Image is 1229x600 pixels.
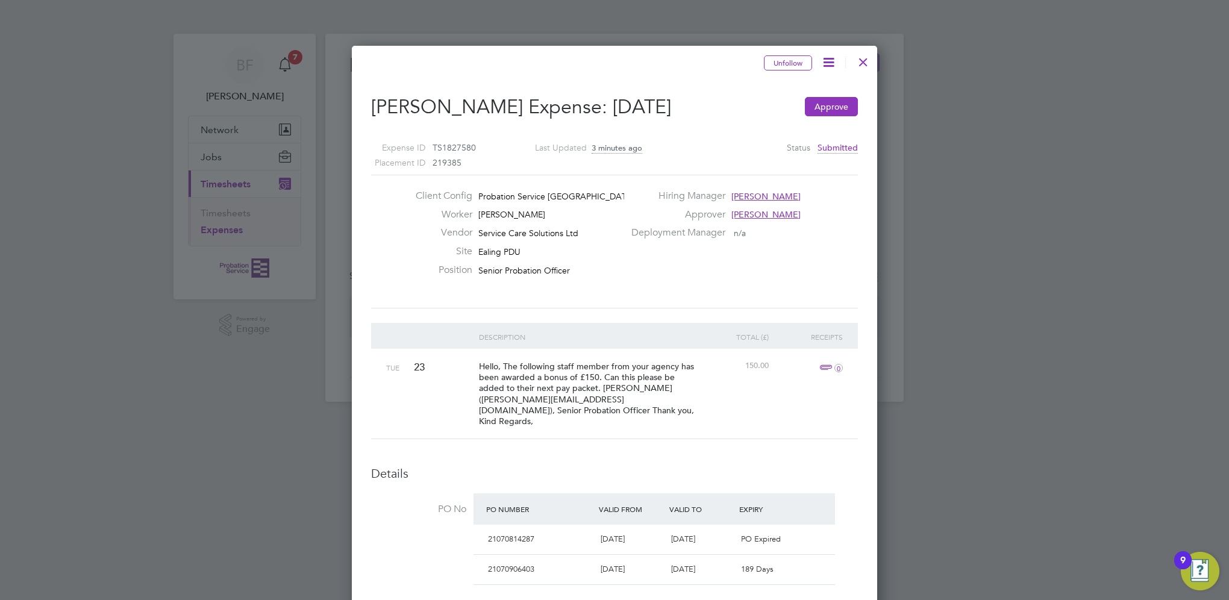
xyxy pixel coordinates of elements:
label: Placement ID [356,155,425,170]
span: 219385 [433,157,461,168]
label: Worker [406,208,472,221]
label: Hiring Manager [624,190,725,202]
span: Tue [386,363,399,372]
span: 21070814287 [488,534,534,544]
span: Service Care Solutions Ltd [478,228,578,239]
span: [PERSON_NAME] [731,191,801,202]
span: [PERSON_NAME] [731,209,801,220]
span: TS1827580 [433,142,476,153]
span: 23 [414,361,425,373]
div: Expiry [736,498,807,520]
div: Valid From [596,498,666,520]
span: 21070906403 [488,564,534,574]
label: Site [406,245,472,258]
label: Expense ID [356,140,425,155]
span: [PERSON_NAME] [478,209,545,220]
h2: [PERSON_NAME] Expense: [371,95,858,120]
span: Submitted [818,142,858,154]
span: 3 minutes ago [592,143,642,154]
span: [DATE] [671,564,695,574]
span: Probation Service [GEOGRAPHIC_DATA] [478,191,634,202]
label: Approver [624,208,725,221]
label: Position [406,264,472,277]
label: PO No [371,503,466,516]
span: 189 Days [741,564,774,574]
button: Approve [805,97,858,116]
span: 150.00 [745,360,769,370]
span: Ealing PDU [478,246,521,257]
span: [DATE] [601,534,625,544]
label: Deployment Manager [624,227,725,239]
i: 0 [834,364,843,372]
label: Vendor [406,227,472,239]
label: Status [787,140,810,155]
span: n/a [734,228,746,239]
div: Receipts [772,323,846,351]
label: Last Updated [518,140,587,155]
div: Total (£) [698,323,772,351]
div: Valid To [666,498,737,520]
h3: Details [371,466,858,481]
span: Senior Probation Officer [478,265,570,276]
label: Client Config [406,190,472,202]
span: Hello, The following staff member from your agency has been awarded a bonus of £150. Can this ple... [479,361,694,427]
div: Description [476,323,698,351]
span: [DATE] [601,564,625,574]
span: [DATE] [613,95,671,119]
span: PO Expired [741,534,781,544]
div: PO Number [483,498,596,520]
button: Unfollow [764,55,812,71]
button: Open Resource Center, 9 new notifications [1181,552,1219,590]
span: [DATE] [671,534,695,544]
div: 9 [1180,560,1186,576]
